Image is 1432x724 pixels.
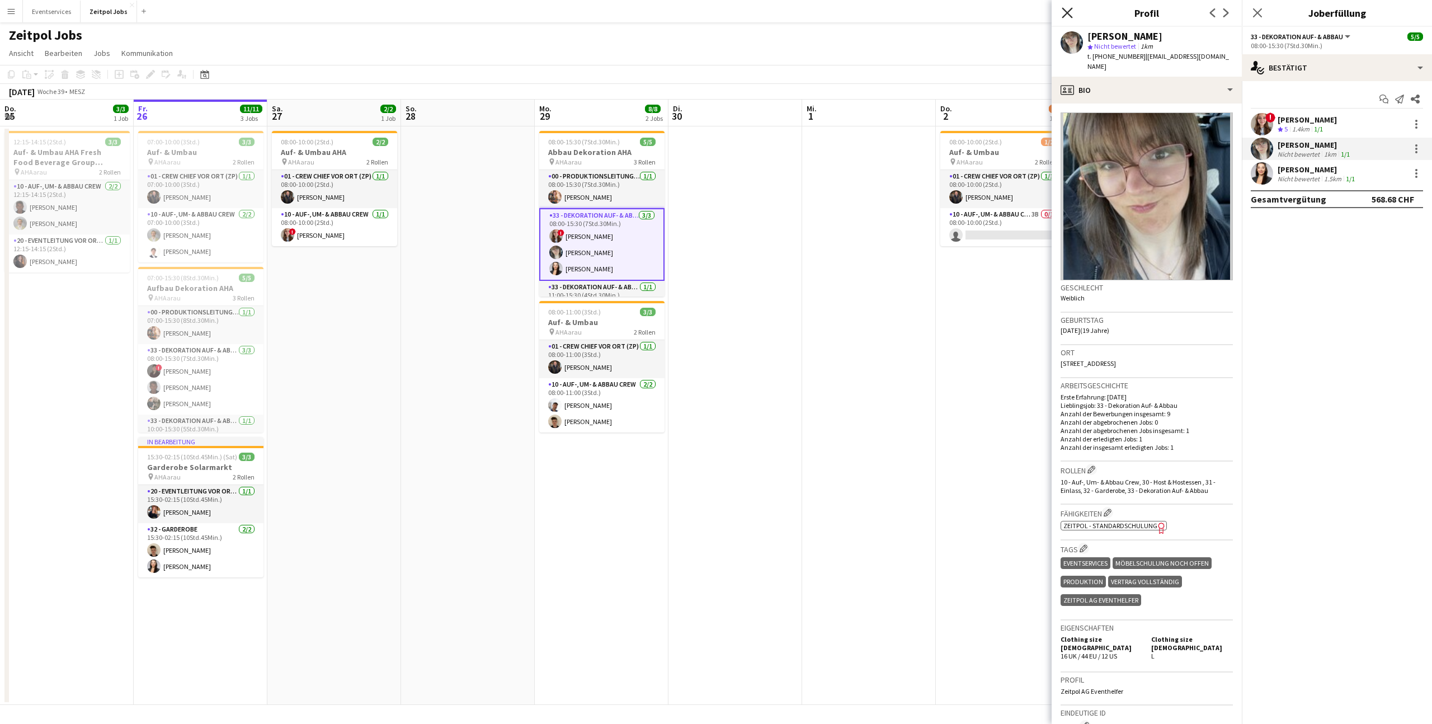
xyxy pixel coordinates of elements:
[154,158,181,166] span: AHAarau
[138,283,263,293] h3: Aufbau Dekoration AHA
[539,104,552,114] span: Mo.
[1061,435,1233,443] p: Anzahl der erledigten Jobs: 1
[1049,114,1064,123] div: 1 Job
[380,105,396,113] span: 2/2
[1061,443,1233,452] p: Anzahl der insgesamt erledigten Jobs: 1
[69,87,85,96] div: MESZ
[1290,125,1312,134] div: 1.4km
[3,110,16,123] span: 25
[138,267,263,432] app-job-card: 07:00-15:30 (8Std.30Min.)5/5Aufbau Dekoration AHA AHAarau3 Rollen00 - Produktionsleitung vor Ort ...
[147,138,200,146] span: 07:00-10:00 (3Std.)
[1061,687,1233,695] p: Zeitpol AG Eventhelfer
[1061,112,1233,280] img: Crew-Avatar oder Foto
[154,473,181,481] span: AHAarau
[634,328,656,336] span: 2 Rollen
[138,104,148,114] span: Fr.
[1341,150,1350,158] app-skills-label: 1/1
[646,114,663,123] div: 2 Jobs
[138,437,263,446] div: In Bearbeitung
[640,138,656,146] span: 5/5
[270,110,283,123] span: 27
[154,294,181,302] span: AHAarau
[1242,6,1432,20] h3: Joberfüllung
[1094,42,1136,50] span: Nicht bewertet
[1061,380,1233,391] h3: Arbeitsgeschichte
[558,229,564,236] span: !
[940,208,1066,246] app-card-role: 10 - Auf-, Um- & Abbau Crew3B0/108:00-10:00 (2Std.)
[1061,635,1142,652] h5: Clothing size [DEMOGRAPHIC_DATA]
[366,158,388,166] span: 2 Rollen
[1407,32,1423,41] span: 5/5
[37,87,65,96] span: Woche 39
[138,437,263,577] app-job-card: In Bearbeitung15:30-02:15 (10Std.45Min.) (Sat)3/3Garderobe Solarmarkt AHAarau2 Rollen20 - Eventle...
[272,170,397,208] app-card-role: 01 - Crew Chief vor Ort (ZP)1/108:00-10:00 (2Std.)[PERSON_NAME]
[1061,426,1233,435] p: Anzahl der abgebrochenen Jobs insgesamt: 1
[1322,150,1339,158] div: 1km
[1251,32,1343,41] span: 33 - Dekoration Auf- & Abbau
[113,105,129,113] span: 3/3
[1251,41,1423,50] div: 08:00-15:30 (7Std.30Min.)
[138,131,263,262] div: 07:00-10:00 (3Std.)3/3Auf- & Umbau AHAarau2 Rollen01 - Crew Chief vor Ort (ZP)1/107:00-10:00 (3St...
[1278,115,1337,125] div: [PERSON_NAME]
[1113,557,1212,569] div: Möbelschulung noch offen
[239,138,255,146] span: 3/3
[1138,42,1155,50] span: 1km
[539,170,665,208] app-card-role: 00 - Produktionsleitung vor Ort (ZP)1/108:00-15:30 (7Std.30Min.)[PERSON_NAME]
[539,301,665,432] app-job-card: 08:00-11:00 (3Std.)3/3Auf- & Umbau AHAarau2 Rollen01 - Crew Chief vor Ort (ZP)1/108:00-11:00 (3St...
[138,208,263,262] app-card-role: 10 - Auf-, Um- & Abbau Crew2/207:00-10:00 (3Std.)[PERSON_NAME][PERSON_NAME]
[539,317,665,327] h3: Auf- & Umbau
[138,523,263,577] app-card-role: 32 - Garderobe2/215:30-02:15 (10Std.45Min.)[PERSON_NAME][PERSON_NAME]
[1061,652,1117,660] span: 16 UK / 44 EU / 12 US
[940,147,1066,157] h3: Auf- & Umbau
[147,274,219,282] span: 07:00-15:30 (8Std.30Min.)
[147,453,237,461] span: 15:30-02:15 (10Std.45Min.) (Sat)
[272,104,283,114] span: Sa.
[555,158,582,166] span: AHAarau
[4,131,130,272] app-job-card: 12:15-14:15 (2Std.)3/3Auf- & Umbau AHA Fresh Food Beverage Group AGKadertag AHAarau2 Rollen10 - A...
[1278,164,1357,175] div: [PERSON_NAME]
[381,114,395,123] div: 1 Job
[539,131,665,297] app-job-card: 08:00-15:30 (7Std.30Min.)5/5Abbau Dekoration AHA AHAarau3 Rollen00 - Produktionsleitung vor Ort (...
[1265,112,1275,123] span: !
[406,104,417,114] span: So.
[1052,6,1242,20] h3: Profil
[805,110,817,123] span: 1
[13,138,66,146] span: 12:15-14:15 (2Std.)
[1251,194,1326,205] div: Gesamtvergütung
[1061,594,1141,606] div: Zeitpol AG Eventhelfer
[1108,576,1182,587] div: Vertrag vollständig
[1242,54,1432,81] div: Bestätigt
[634,158,656,166] span: 3 Rollen
[1087,31,1162,41] div: [PERSON_NAME]
[138,147,263,157] h3: Auf- & Umbau
[539,147,665,157] h3: Abbau Dekoration AHA
[9,48,34,58] span: Ansicht
[105,138,121,146] span: 3/3
[1278,150,1322,158] div: Nicht bewertet
[539,208,665,281] app-card-role: 33 - Dekoration Auf- & Abbau3/308:00-15:30 (7Std.30Min.)![PERSON_NAME][PERSON_NAME][PERSON_NAME]
[233,473,255,481] span: 2 Rollen
[548,308,601,316] span: 08:00-11:00 (3Std.)
[1251,32,1352,41] button: 33 - Dekoration Auf- & Abbau
[640,308,656,316] span: 3/3
[241,114,262,123] div: 3 Jobs
[1314,125,1323,133] app-skills-label: 1/1
[940,170,1066,208] app-card-role: 01 - Crew Chief vor Ort (ZP)1/108:00-10:00 (2Std.)[PERSON_NAME]
[272,131,397,246] app-job-card: 08:00-10:00 (2Std.)2/2Auf- & Umbau AHA AHAarau2 Rollen01 - Crew Chief vor Ort (ZP)1/108:00-10:00 ...
[548,138,620,146] span: 08:00-15:30 (7Std.30Min.)
[23,1,81,22] button: Eventservices
[1061,393,1233,401] p: Erste Erfahrung: [DATE]
[117,46,177,60] a: Kommunikation
[645,105,661,113] span: 8/8
[45,48,82,58] span: Bearbeiten
[4,147,130,167] h3: Auf- & Umbau AHA Fresh Food Beverage Group AGKadertag
[281,138,333,146] span: 08:00-10:00 (2Std.)
[1087,52,1229,70] span: | [EMAIL_ADDRESS][DOMAIN_NAME]
[81,1,137,22] button: Zeitpol Jobs
[671,110,682,123] span: 30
